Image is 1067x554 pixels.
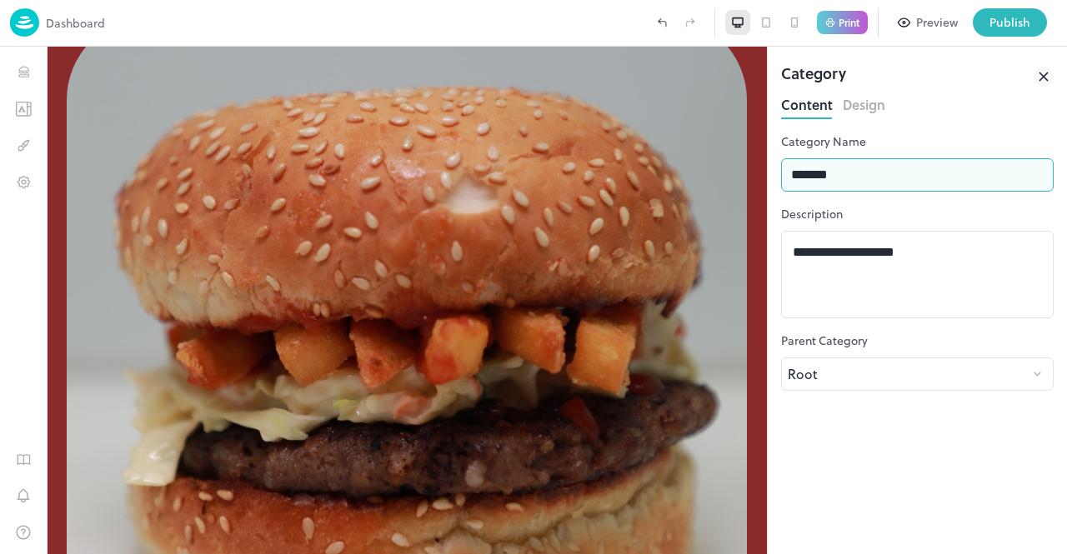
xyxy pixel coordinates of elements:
[10,8,39,37] img: logo-86c26b7e.jpg
[916,13,958,32] div: Preview
[781,62,846,92] div: Category
[843,92,885,114] button: Design
[676,8,704,37] label: Redo (Ctrl + Y)
[889,8,968,37] button: Preview
[781,132,1054,150] p: Category Name
[781,205,1054,222] p: Description
[781,332,1054,349] p: Parent Category
[648,8,676,37] label: Undo (Ctrl + Z)
[46,14,105,32] p: Dashboard
[839,17,859,27] p: Print
[781,92,833,114] button: Content
[989,13,1030,32] div: Publish
[973,8,1047,37] button: Publish
[781,357,1031,391] div: Root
